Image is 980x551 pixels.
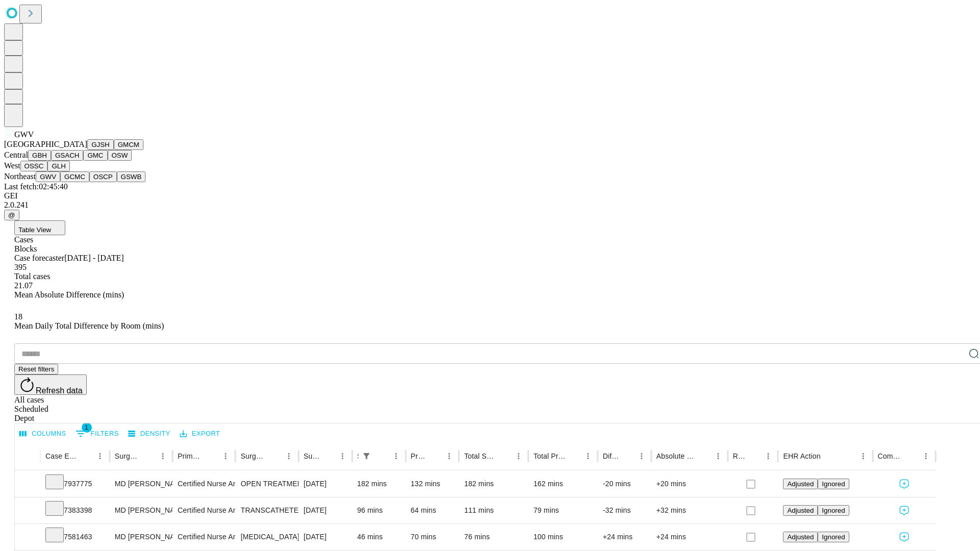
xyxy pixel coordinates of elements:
[115,524,167,550] div: MD [PERSON_NAME] [PERSON_NAME] Md
[83,150,107,161] button: GMC
[818,479,849,489] button: Ignored
[141,449,156,463] button: Sort
[14,374,87,395] button: Refresh data
[156,449,170,463] button: Menu
[115,471,167,497] div: MD [PERSON_NAME] [PERSON_NAME] Md
[117,171,146,182] button: GSWB
[20,161,48,171] button: OSSC
[822,480,845,488] span: Ignored
[567,449,581,463] button: Sort
[375,449,389,463] button: Sort
[87,139,114,150] button: GJSH
[464,524,523,550] div: 76 mins
[904,449,919,463] button: Sort
[733,452,746,460] div: Resolved in EHR
[818,532,849,542] button: Ignored
[878,452,903,460] div: Comments
[822,449,836,463] button: Sort
[783,505,818,516] button: Adjusted
[282,449,296,463] button: Menu
[411,524,454,550] div: 70 mins
[818,505,849,516] button: Ignored
[4,182,68,191] span: Last fetch: 02:45:40
[177,426,223,442] button: Export
[761,449,775,463] button: Menu
[783,532,818,542] button: Adjusted
[603,452,619,460] div: Difference
[304,471,347,497] div: [DATE]
[603,497,646,523] div: -32 mins
[178,452,203,460] div: Primary Service
[321,449,335,463] button: Sort
[47,161,69,171] button: GLH
[240,452,266,460] div: Surgery Name
[656,471,723,497] div: +20 mins
[411,452,427,460] div: Predicted In Room Duration
[464,471,523,497] div: 182 mins
[411,471,454,497] div: 132 mins
[497,449,511,463] button: Sort
[581,449,595,463] button: Menu
[304,497,347,523] div: [DATE]
[511,449,526,463] button: Menu
[603,471,646,497] div: -20 mins
[178,471,230,497] div: Certified Nurse Anesthetist
[620,449,634,463] button: Sort
[304,452,320,460] div: Surgery Date
[14,130,34,139] span: GWV
[14,272,50,281] span: Total cases
[4,191,976,201] div: GEI
[73,425,121,442] button: Show filters
[14,220,65,235] button: Table View
[45,471,105,497] div: 7937775
[114,139,143,150] button: GMCM
[656,452,696,460] div: Absolute Difference
[79,449,93,463] button: Sort
[240,497,293,523] div: TRANSCATHETER PERMANENT ARTERIAL OCCLUSION CENTRAL NERVOUS SYSTEM
[464,497,523,523] div: 111 mins
[20,502,35,520] button: Expand
[14,263,27,271] span: 395
[126,426,173,442] button: Density
[45,497,105,523] div: 7383398
[18,226,51,234] span: Table View
[822,507,845,514] span: Ignored
[787,507,814,514] span: Adjusted
[533,452,566,460] div: Total Predicted Duration
[108,150,132,161] button: OSW
[4,210,19,220] button: @
[28,150,51,161] button: GBH
[115,497,167,523] div: MD [PERSON_NAME] [PERSON_NAME] Md
[89,171,117,182] button: OSCP
[20,529,35,546] button: Expand
[533,497,593,523] div: 79 mins
[634,449,649,463] button: Menu
[919,449,933,463] button: Menu
[357,471,401,497] div: 182 mins
[82,422,92,433] span: 1
[359,449,374,463] div: 1 active filter
[783,479,818,489] button: Adjusted
[4,172,36,181] span: Northeast
[14,321,164,330] span: Mean Daily Total Difference by Room (mins)
[359,449,374,463] button: Show filters
[335,449,350,463] button: Menu
[36,386,83,395] span: Refresh data
[747,449,761,463] button: Sort
[304,524,347,550] div: [DATE]
[856,449,870,463] button: Menu
[428,449,442,463] button: Sort
[36,171,60,182] button: GWV
[4,201,976,210] div: 2.0.241
[783,452,820,460] div: EHR Action
[533,524,593,550] div: 100 mins
[45,452,78,460] div: Case Epic Id
[240,524,293,550] div: [MEDICAL_DATA] PLACEMENT [MEDICAL_DATA]
[20,475,35,493] button: Expand
[4,151,28,159] span: Central
[787,533,814,541] span: Adjusted
[357,524,401,550] div: 46 mins
[45,524,105,550] div: 7581463
[240,471,293,497] div: OPEN TREATMENT [MEDICAL_DATA] INTERMEDULLARY ROD
[822,533,845,541] span: Ignored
